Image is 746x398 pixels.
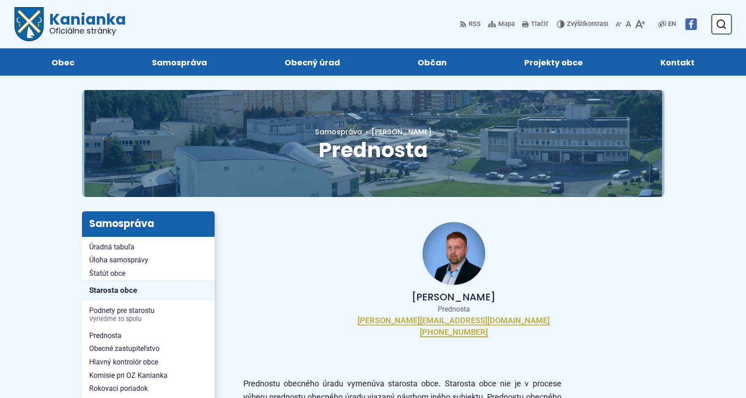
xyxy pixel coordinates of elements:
span: Podnety pre starostu [89,304,207,325]
span: Úloha samosprávy [89,253,207,267]
span: Tlačiť [531,21,548,28]
img: Fotka - prednosta obecného úradu [423,222,485,285]
a: Samospráva [315,127,362,137]
span: Hlavný kontrolór obce [89,355,207,369]
a: Prednosta [82,329,215,342]
span: Občan [418,48,447,76]
a: Obecné zastupiteľstvo [82,342,215,355]
span: Obecné zastupiteľstvo [89,342,207,355]
a: Logo Kanianka, prejsť na domovskú stránku. [14,7,126,41]
span: Zvýšiť [567,20,584,28]
a: Úradná tabuľa [82,240,215,254]
a: EN [666,19,678,30]
button: Nastaviť pôvodnú veľkosť písma [624,15,633,34]
a: Komisie pri OZ Kanianka [82,369,215,382]
h3: Samospráva [82,211,215,236]
a: Starosta obce [82,280,215,300]
span: Prednosta [319,136,428,164]
span: Projekty obce [524,48,583,76]
button: Zvýšiťkontrast [557,15,610,34]
span: [PERSON_NAME] [371,127,431,137]
a: Úloha samosprávy [82,253,215,267]
span: Komisie pri OZ Kanianka [89,369,207,382]
span: kontrast [567,21,608,28]
span: Mapa [498,19,515,30]
p: [PERSON_NAME] [258,292,650,303]
button: Zväčšiť veľkosť písma [633,15,647,34]
span: Samospráva [152,48,207,76]
a: [PERSON_NAME] [362,127,431,137]
span: Starosta obce [89,283,207,297]
span: Oficiálne stránky [49,27,126,35]
a: Občan [388,48,477,76]
span: Úradná tabuľa [89,240,207,254]
a: [PERSON_NAME][EMAIL_ADDRESS][DOMAIN_NAME] [358,316,550,326]
a: Podnety pre starostuVyriešme to spolu [82,304,215,325]
span: Kanianka [44,12,126,35]
img: Prejsť na domovskú stránku [14,7,44,41]
span: Rokovací poriadok [89,382,207,395]
a: RSS [460,15,483,34]
button: Tlačiť [520,15,550,34]
span: RSS [469,19,481,30]
span: Vyriešme to spolu [89,316,207,323]
span: Obecný úrad [285,48,340,76]
span: Kontakt [660,48,694,76]
a: Obecný úrad [254,48,370,76]
span: Prednosta [89,329,207,342]
a: Rokovací poriadok [82,382,215,395]
a: [PHONE_NUMBER] [420,327,488,338]
button: Zmenšiť veľkosť písma [614,15,624,34]
a: Mapa [486,15,517,34]
a: Samospráva [122,48,237,76]
a: Štatút obce [82,267,215,280]
span: Štatút obce [89,267,207,280]
p: Prednosta [258,305,650,314]
a: Obec [22,48,104,76]
img: Prejsť na Facebook stránku [685,18,697,30]
a: Kontakt [631,48,724,76]
a: Hlavný kontrolór obce [82,355,215,369]
span: EN [668,19,676,30]
span: Obec [52,48,74,76]
a: Projekty obce [495,48,613,76]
